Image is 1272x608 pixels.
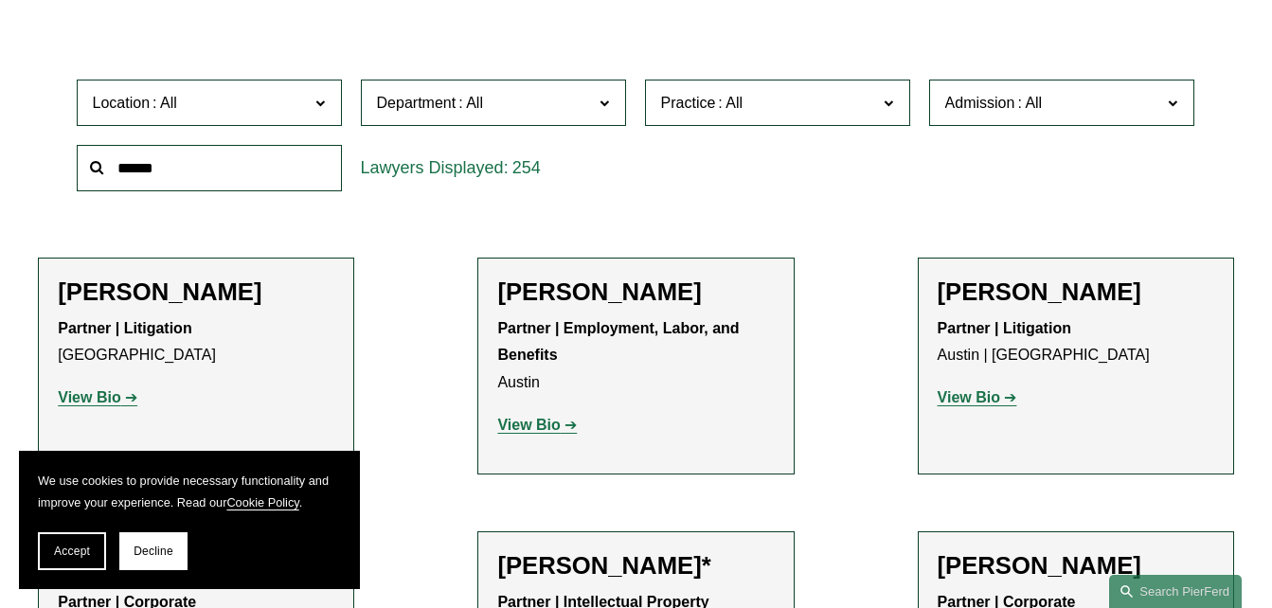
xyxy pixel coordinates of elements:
p: Austin [497,315,774,397]
span: 254 [512,158,541,177]
button: Decline [119,532,188,570]
h2: [PERSON_NAME] [497,277,774,307]
h2: [PERSON_NAME] [938,551,1214,581]
a: View Bio [58,389,137,405]
strong: Partner | Litigation [58,320,191,336]
span: Admission [945,95,1015,111]
p: We use cookies to provide necessary functionality and improve your experience. Read our . [38,470,341,513]
strong: Partner | Litigation [938,320,1071,336]
section: Cookie banner [19,451,360,589]
span: Location [93,95,151,111]
span: Practice [661,95,716,111]
span: Decline [134,545,173,558]
p: [GEOGRAPHIC_DATA] [58,315,334,370]
span: Department [377,95,457,111]
strong: Partner | Employment, Labor, and Benefits [497,320,743,364]
h2: [PERSON_NAME] [938,277,1214,307]
strong: View Bio [938,389,1000,405]
a: View Bio [938,389,1017,405]
a: Cookie Policy [226,495,298,510]
a: Search this site [1109,575,1242,608]
span: Accept [54,545,90,558]
p: Austin | [GEOGRAPHIC_DATA] [938,315,1214,370]
button: Accept [38,532,106,570]
h2: [PERSON_NAME] [58,277,334,307]
h2: [PERSON_NAME]* [497,551,774,581]
strong: View Bio [497,417,560,433]
strong: View Bio [58,389,120,405]
a: View Bio [497,417,577,433]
